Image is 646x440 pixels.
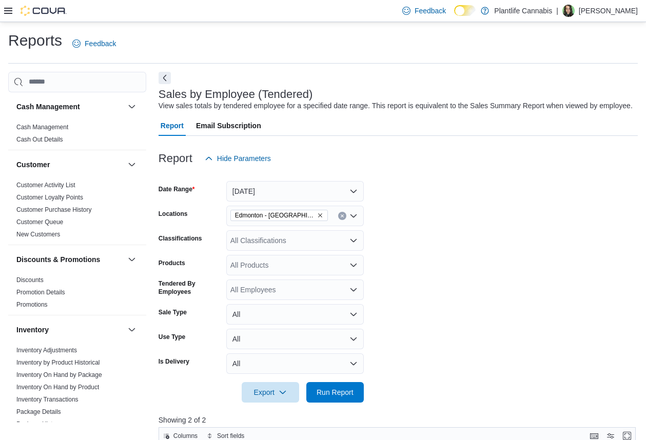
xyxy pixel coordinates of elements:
[16,371,102,378] a: Inventory On Hand by Package
[235,210,315,221] span: Edmonton - [GEOGRAPHIC_DATA]
[16,254,124,265] button: Discounts & Promotions
[16,136,63,143] a: Cash Out Details
[16,395,79,404] span: Inventory Transactions
[562,5,575,17] div: Jade Staines
[196,115,261,136] span: Email Subscription
[201,148,275,169] button: Hide Parameters
[217,153,271,164] span: Hide Parameters
[217,432,244,440] span: Sort fields
[8,179,146,245] div: Customer
[16,346,77,354] span: Inventory Adjustments
[16,194,83,201] a: Customer Loyalty Points
[16,383,99,391] span: Inventory On Hand by Product
[317,387,354,397] span: Run Report
[349,212,358,220] button: Open list of options
[126,324,138,336] button: Inventory
[8,30,62,51] h1: Reports
[159,152,192,165] h3: Report
[85,38,116,49] span: Feedback
[159,88,313,101] h3: Sales by Employee (Tendered)
[16,276,44,284] a: Discounts
[173,432,198,440] span: Columns
[16,384,99,391] a: Inventory On Hand by Product
[159,72,171,84] button: Next
[8,274,146,315] div: Discounts & Promotions
[16,206,92,214] span: Customer Purchase History
[248,382,293,403] span: Export
[349,236,358,245] button: Open list of options
[16,358,100,367] span: Inventory by Product Historical
[16,289,65,296] a: Promotion Details
[306,382,364,403] button: Run Report
[16,325,124,335] button: Inventory
[16,159,124,170] button: Customer
[16,421,61,428] a: Package History
[16,123,68,131] span: Cash Management
[159,308,187,316] label: Sale Type
[159,357,189,366] label: Is Delivery
[159,259,185,267] label: Products
[242,382,299,403] button: Export
[415,6,446,16] span: Feedback
[159,333,185,341] label: Use Type
[16,182,75,189] a: Customer Activity List
[159,185,195,193] label: Date Range
[398,1,450,21] a: Feedback
[16,325,49,335] h3: Inventory
[226,329,364,349] button: All
[226,304,364,325] button: All
[16,347,77,354] a: Inventory Adjustments
[159,279,222,296] label: Tendered By Employees
[159,415,641,425] p: Showing 2 of 2
[317,212,323,218] button: Remove Edmonton - Harvest Pointe from selection in this group
[349,286,358,294] button: Open list of options
[21,6,67,16] img: Cova
[16,181,75,189] span: Customer Activity List
[16,301,48,308] a: Promotions
[16,218,63,226] a: Customer Queue
[16,159,50,170] h3: Customer
[16,102,124,112] button: Cash Management
[16,301,48,309] span: Promotions
[349,261,358,269] button: Open list of options
[579,5,638,17] p: [PERSON_NAME]
[16,193,83,202] span: Customer Loyalty Points
[159,234,202,243] label: Classifications
[226,353,364,374] button: All
[16,218,63,226] span: Customer Queue
[68,33,120,54] a: Feedback
[16,124,68,131] a: Cash Management
[226,181,364,202] button: [DATE]
[16,102,80,112] h3: Cash Management
[556,5,558,17] p: |
[8,121,146,150] div: Cash Management
[16,420,61,428] span: Package History
[126,158,138,171] button: Customer
[16,288,65,296] span: Promotion Details
[16,396,79,403] a: Inventory Transactions
[159,210,188,218] label: Locations
[159,101,633,111] div: View sales totals by tendered employee for a specified date range. This report is equivalent to t...
[16,254,100,265] h3: Discounts & Promotions
[126,253,138,266] button: Discounts & Promotions
[338,212,346,220] button: Clear input
[16,408,61,415] a: Package Details
[494,5,552,17] p: Plantlife Cannabis
[126,101,138,113] button: Cash Management
[230,210,328,221] span: Edmonton - Harvest Pointe
[16,231,60,238] a: New Customers
[16,359,100,366] a: Inventory by Product Historical
[16,230,60,238] span: New Customers
[161,115,184,136] span: Report
[454,5,476,16] input: Dark Mode
[16,206,92,213] a: Customer Purchase History
[16,135,63,144] span: Cash Out Details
